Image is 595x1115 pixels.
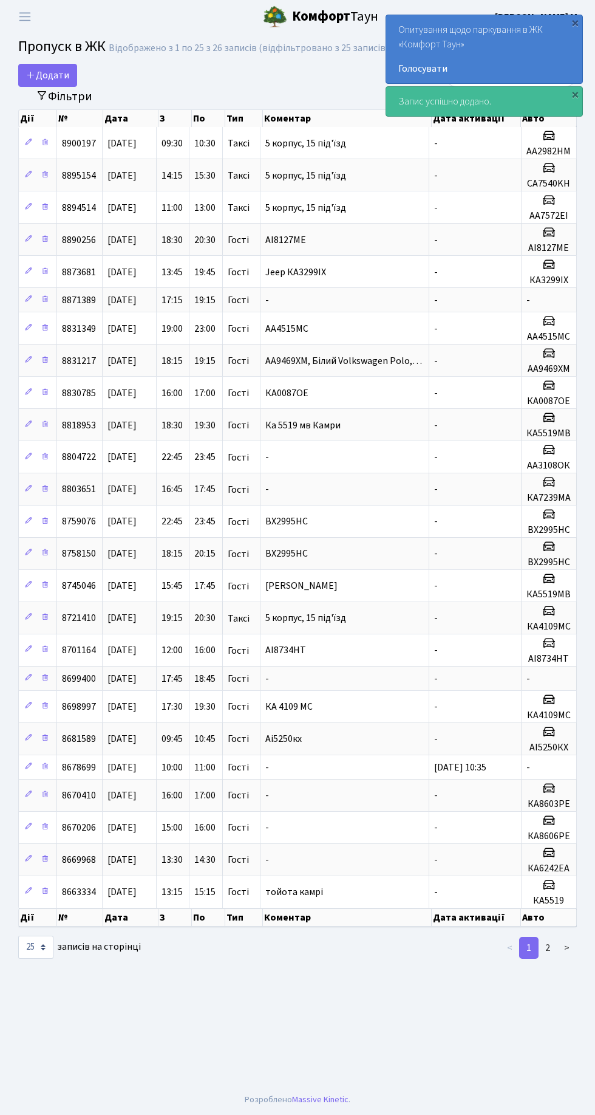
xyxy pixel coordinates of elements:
[526,621,571,633] h5: КА4109МС
[265,233,306,247] span: АІ8127МЕ
[398,61,570,76] a: Голосувати
[228,324,249,334] span: Гості
[526,293,530,307] span: -
[107,322,137,335] span: [DATE]
[265,789,269,802] span: -
[194,732,216,746] span: 10:45
[569,88,581,100] div: ×
[265,201,346,214] span: 5 корпус, 15 під'їзд
[434,853,438,866] span: -
[158,908,192,927] th: З
[263,110,432,127] th: Коментар
[265,761,269,774] span: -
[194,483,216,496] span: 17:45
[107,293,137,307] span: [DATE]
[62,732,96,746] span: 8681589
[526,178,571,190] h5: CA7540KH
[107,732,137,746] span: [DATE]
[386,15,582,83] div: Опитування щодо паркування в ЖК «Комфорт Таун»
[526,831,571,842] h5: КА8606РЕ
[107,700,137,713] span: [DATE]
[62,233,96,247] span: 8890256
[161,853,183,866] span: 13:30
[434,451,438,464] span: -
[62,612,96,625] span: 8721410
[526,331,571,343] h5: АА4515МС
[62,761,96,774] span: 8678699
[57,908,103,927] th: №
[18,64,77,87] a: Додати
[194,451,216,464] span: 23:45
[434,137,438,150] span: -
[107,580,137,593] span: [DATE]
[161,451,183,464] span: 22:45
[62,451,96,464] span: 8804722
[526,798,571,810] h5: КА8603РЕ
[107,233,137,247] span: [DATE]
[62,354,96,368] span: 8831217
[194,612,216,625] span: 20:30
[265,483,269,496] span: -
[386,87,582,116] div: Запис успішно додано.
[161,612,183,625] span: 19:15
[526,146,571,157] h5: AA2982HM
[526,242,571,254] h5: АІ8127МЕ
[107,761,137,774] span: [DATE]
[434,483,438,496] span: -
[194,789,216,802] span: 17:00
[62,169,96,182] span: 8895154
[161,201,183,214] span: 11:00
[434,322,438,335] span: -
[62,853,96,866] span: 8669968
[225,110,263,127] th: Тип
[569,16,581,29] div: ×
[265,580,338,593] span: [PERSON_NAME]
[432,908,521,927] th: Дата активації
[107,789,137,802] span: [DATE]
[107,612,137,625] span: [DATE]
[265,419,341,432] span: Ка 5519 мв Камри
[265,612,346,625] span: 5 корпус, 15 під'їзд
[434,233,438,247] span: -
[434,672,438,685] span: -
[107,201,137,214] span: [DATE]
[434,386,438,400] span: -
[107,644,137,657] span: [DATE]
[265,732,302,746] span: Аі5250кх
[107,515,137,529] span: [DATE]
[265,354,422,368] span: AA9469XM, Білий Volkswagen Polo,…
[107,419,137,432] span: [DATE]
[107,137,137,150] span: [DATE]
[161,137,183,150] span: 09:30
[161,885,183,899] span: 13:15
[194,885,216,899] span: 15:15
[194,515,216,529] span: 23:45
[228,517,249,527] span: Гості
[526,895,571,907] h5: КА5519
[526,672,530,685] span: -
[62,293,96,307] span: 8871389
[228,791,249,800] span: Гості
[526,460,571,472] h5: АА3108ОК
[228,614,250,623] span: Таксі
[265,672,269,685] span: -
[265,137,346,150] span: 5 корпус, 15 під'їзд
[228,674,249,684] span: Гості
[434,201,438,214] span: -
[194,201,216,214] span: 13:00
[161,821,183,834] span: 15:00
[228,702,249,712] span: Гості
[292,1093,348,1106] a: Massive Kinetic
[265,853,269,866] span: -
[526,863,571,874] h5: КА6242ЕА
[434,700,438,713] span: -
[161,580,183,593] span: 15:45
[28,87,100,106] button: Переключити фільтри
[225,908,263,927] th: Тип
[107,354,137,368] span: [DATE]
[62,789,96,802] span: 8670410
[228,388,249,398] span: Гості
[161,644,183,657] span: 12:00
[228,453,249,462] span: Гості
[194,821,216,834] span: 16:00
